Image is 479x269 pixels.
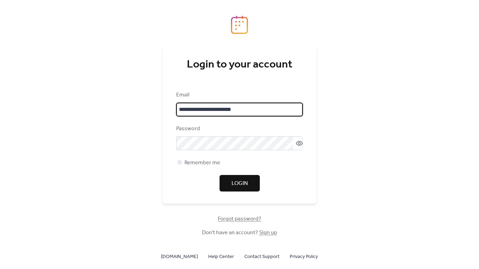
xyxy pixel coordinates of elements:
a: Privacy Policy [290,252,318,261]
a: Sign up [259,227,277,238]
span: Don't have an account? [202,229,277,237]
span: Help Center [208,253,234,261]
a: Forgot password? [218,217,261,221]
div: Email [176,91,301,99]
span: Remember me [184,159,220,167]
div: Login to your account [176,58,303,72]
span: Contact Support [244,253,279,261]
span: Privacy Policy [290,253,318,261]
span: [DOMAIN_NAME] [161,253,198,261]
button: Login [220,175,260,192]
span: Forgot password? [218,215,261,223]
a: [DOMAIN_NAME] [161,252,198,261]
div: Password [176,125,301,133]
a: Help Center [208,252,234,261]
span: Login [232,179,248,188]
a: Contact Support [244,252,279,261]
img: logo [231,15,248,34]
